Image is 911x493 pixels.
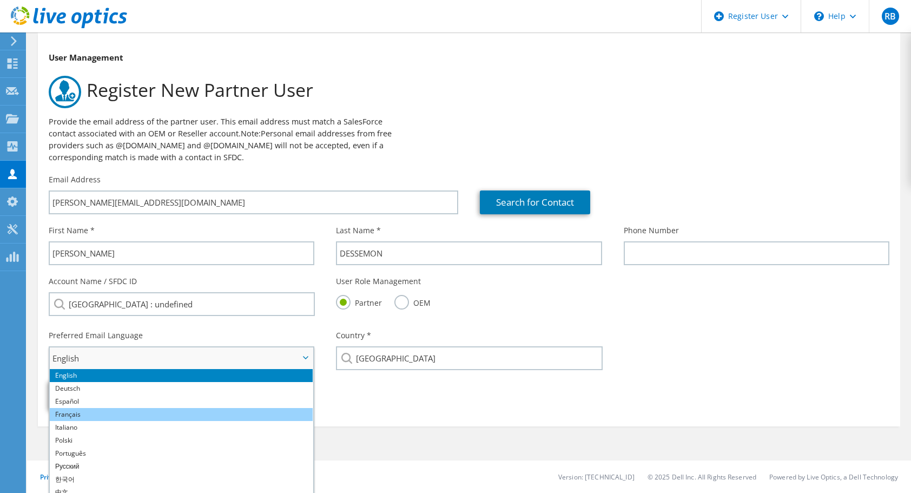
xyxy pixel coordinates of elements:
[336,225,381,236] label: Last Name *
[769,472,898,482] li: Powered by Live Optics, a Dell Technology
[241,128,261,139] b: Note:
[480,190,590,214] a: Search for Contact
[624,225,679,236] label: Phone Number
[50,460,313,473] li: Русский
[50,473,313,486] li: 한국어
[49,276,137,287] label: Account Name / SFDC ID
[814,11,824,21] svg: \n
[49,51,889,63] h3: User Management
[336,295,382,308] label: Partner
[50,421,313,434] li: Italiano
[52,352,299,365] span: English
[394,295,431,308] label: OEM
[49,76,884,108] h1: Register New Partner User
[40,472,82,482] a: Privacy Policy
[336,330,371,341] label: Country *
[50,382,313,395] li: Deutsch
[50,369,313,382] li: English
[50,434,313,447] li: Polski
[50,447,313,460] li: Português
[336,276,421,287] label: User Role Management
[49,174,101,185] label: Email Address
[49,225,95,236] label: First Name *
[648,472,756,482] li: © 2025 Dell Inc. All Rights Reserved
[49,330,143,341] label: Preferred Email Language
[50,408,313,421] li: Français
[50,395,313,408] li: Español
[49,116,406,163] p: Provide the email address of the partner user. This email address must match a SalesForce contact...
[882,8,899,25] span: RB
[558,472,635,482] li: Version: [TECHNICAL_ID]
